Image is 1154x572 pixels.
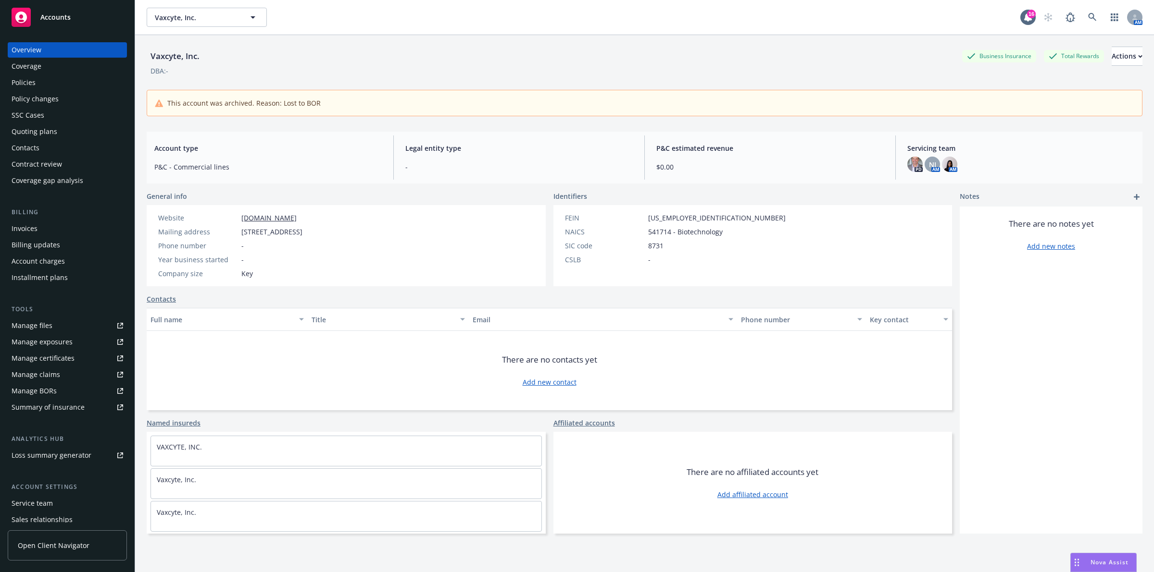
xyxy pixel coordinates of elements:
[158,255,238,265] div: Year business started
[8,334,127,350] a: Manage exposures
[241,255,244,265] span: -
[157,475,196,484] a: Vaxcyte, Inc.
[1039,8,1058,27] a: Start snowing
[12,75,36,90] div: Policies
[523,377,577,387] a: Add new contact
[717,489,788,499] a: Add affiliated account
[8,124,127,139] a: Quoting plans
[8,496,127,511] a: Service team
[648,227,723,237] span: 541714 - Biotechnology
[1071,553,1083,572] div: Drag to move
[312,315,454,325] div: Title
[8,367,127,382] a: Manage claims
[147,294,176,304] a: Contacts
[241,227,302,237] span: [STREET_ADDRESS]
[8,448,127,463] a: Loss summary generator
[1112,47,1142,66] button: Actions
[12,91,59,107] div: Policy changes
[656,143,884,153] span: P&C estimated revenue
[147,50,203,62] div: Vaxcyte, Inc.
[8,42,127,58] a: Overview
[8,270,127,285] a: Installment plans
[12,221,38,236] div: Invoices
[1105,8,1124,27] a: Switch app
[158,268,238,279] div: Company size
[866,308,952,331] button: Key contact
[960,191,979,203] span: Notes
[565,255,644,265] div: CSLB
[553,418,615,428] a: Affiliated accounts
[12,124,57,139] div: Quoting plans
[167,98,321,108] span: This account was archived. Reason: Lost to BOR
[8,4,127,31] a: Accounts
[151,315,293,325] div: Full name
[147,418,201,428] a: Named insureds
[8,237,127,253] a: Billing updates
[1131,191,1142,203] a: add
[12,318,52,333] div: Manage files
[157,442,202,451] a: VAXCYTE, INC.
[154,143,382,153] span: Account type
[565,213,644,223] div: FEIN
[147,308,308,331] button: Full name
[12,334,73,350] div: Manage exposures
[1112,47,1142,65] div: Actions
[158,213,238,223] div: Website
[1027,241,1075,251] a: Add new notes
[8,59,127,74] a: Coverage
[737,308,866,331] button: Phone number
[8,351,127,366] a: Manage certificates
[8,108,127,123] a: SSC Cases
[8,318,127,333] a: Manage files
[158,241,238,251] div: Phone number
[656,162,884,172] span: $0.00
[12,448,91,463] div: Loss summary generator
[8,304,127,314] div: Tools
[405,143,633,153] span: Legal entity type
[1027,10,1036,18] div: 16
[648,241,664,251] span: 8731
[8,75,127,90] a: Policies
[12,367,60,382] div: Manage claims
[12,254,65,269] div: Account charges
[1083,8,1102,27] a: Search
[12,59,41,74] div: Coverage
[1061,8,1080,27] a: Report a Bug
[157,508,196,517] a: Vaxcyte, Inc.
[8,400,127,415] a: Summary of insurance
[907,143,1135,153] span: Servicing team
[12,512,73,527] div: Sales relationships
[147,8,267,27] button: Vaxcyte, Inc.
[12,400,85,415] div: Summary of insurance
[942,157,957,172] img: photo
[907,157,923,172] img: photo
[741,315,852,325] div: Phone number
[241,241,244,251] span: -
[12,383,57,399] div: Manage BORs
[12,157,62,172] div: Contract review
[8,512,127,527] a: Sales relationships
[151,66,168,76] div: DBA: -
[648,255,651,265] span: -
[687,466,818,478] span: There are no affiliated accounts yet
[12,42,41,58] div: Overview
[155,12,238,23] span: Vaxcyte, Inc.
[469,308,737,331] button: Email
[1091,558,1129,566] span: Nova Assist
[12,496,53,511] div: Service team
[147,191,187,201] span: General info
[8,221,127,236] a: Invoices
[241,213,297,222] a: [DOMAIN_NAME]
[565,241,644,251] div: SIC code
[473,315,723,325] div: Email
[8,157,127,172] a: Contract review
[12,351,75,366] div: Manage certificates
[12,173,83,188] div: Coverage gap analysis
[1070,553,1137,572] button: Nova Assist
[308,308,469,331] button: Title
[962,50,1036,62] div: Business Insurance
[8,434,127,444] div: Analytics hub
[929,159,936,170] span: NI
[8,91,127,107] a: Policy changes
